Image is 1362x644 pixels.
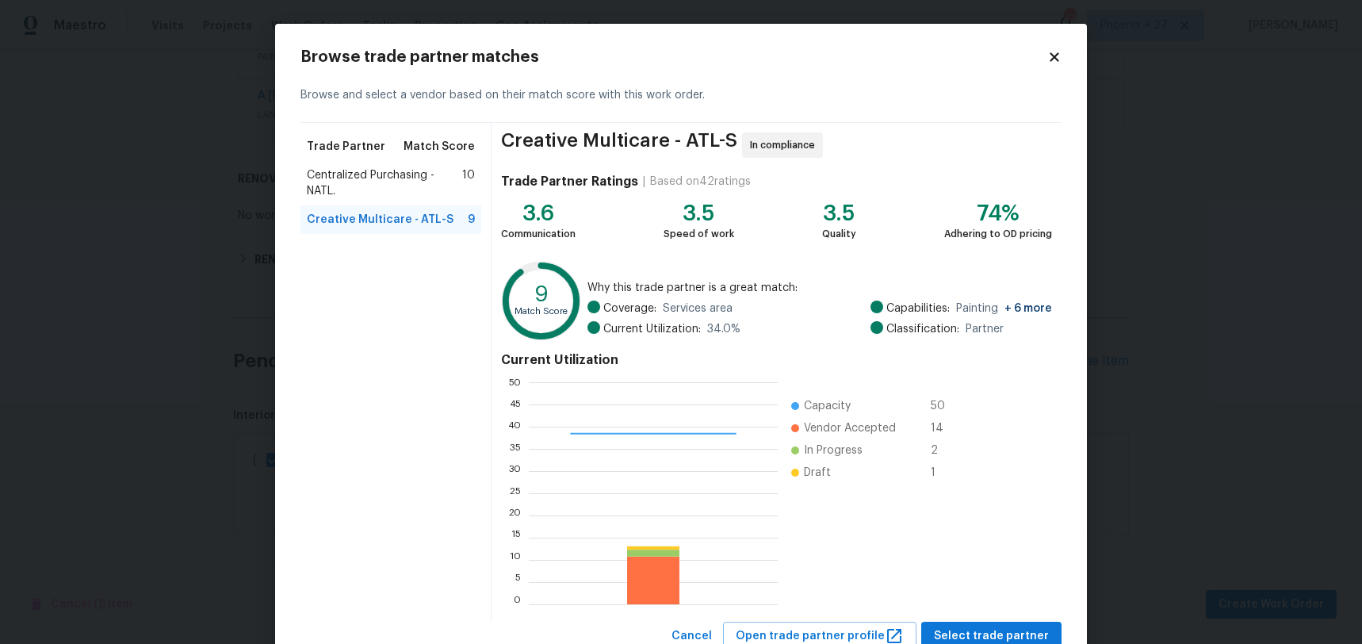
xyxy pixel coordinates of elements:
text: 9 [534,283,549,305]
div: Communication [501,226,576,242]
span: 34.0 % [707,321,740,337]
div: 3.5 [822,205,856,221]
span: In compliance [750,137,821,153]
span: Draft [804,465,831,481]
text: 40 [507,422,521,431]
span: Creative Multicare - ATL-S [501,132,737,158]
text: 15 [511,533,521,542]
span: + 6 more [1004,303,1052,314]
div: 74% [944,205,1052,221]
text: 0 [514,600,521,609]
div: 3.5 [664,205,734,221]
span: Coverage: [603,301,656,316]
span: 10 [462,167,475,199]
text: 25 [510,489,521,498]
h4: Current Utilization [501,352,1052,368]
text: 30 [508,466,521,476]
span: Partner [966,321,1004,337]
h2: Browse trade partner matches [300,49,1047,65]
span: 50 [931,398,956,414]
text: 35 [510,444,521,454]
text: 45 [509,400,521,409]
span: Capabilities: [886,301,950,316]
span: Capacity [804,398,851,414]
div: Speed of work [664,226,734,242]
text: 10 [510,555,521,565]
span: Creative Multicare - ATL-S [307,212,453,228]
span: Vendor Accepted [804,420,896,436]
text: 50 [508,378,521,387]
span: Trade Partner [307,139,385,155]
span: 9 [468,212,475,228]
div: Quality [822,226,856,242]
div: Browse and select a vendor based on their match score with this work order. [300,68,1062,123]
text: 5 [515,577,521,587]
span: 2 [931,443,956,458]
div: Adhering to OD pricing [944,226,1052,242]
span: 14 [931,420,956,436]
span: Painting [956,301,1052,316]
div: Based on 42 ratings [650,174,751,190]
span: Why this trade partner is a great match: [587,280,1052,296]
span: Current Utilization: [603,321,701,337]
span: Classification: [886,321,959,337]
span: Centralized Purchasing - NATL. [307,167,462,199]
text: 20 [508,511,521,520]
span: Services area [663,301,733,316]
div: 3.6 [501,205,576,221]
span: Match Score [404,139,475,155]
span: In Progress [804,443,863,458]
div: | [638,174,650,190]
text: Match Score [515,307,568,316]
h4: Trade Partner Ratings [501,174,638,190]
span: 1 [931,465,956,481]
